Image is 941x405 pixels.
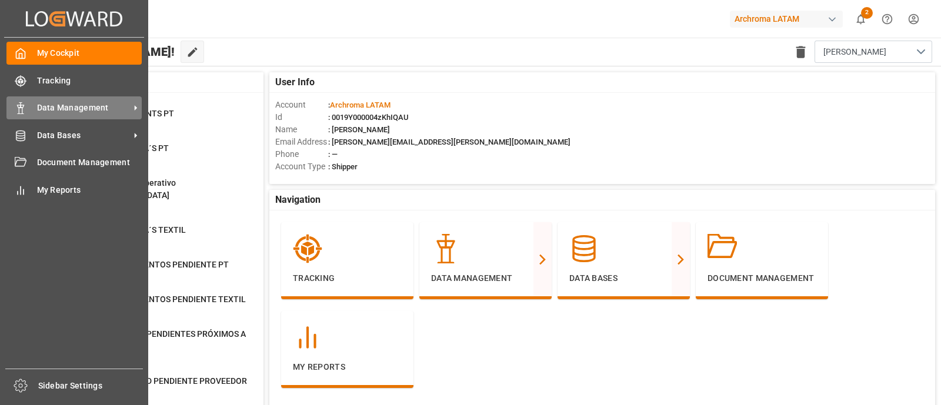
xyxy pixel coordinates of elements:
span: : [328,101,391,109]
span: Account [275,99,328,111]
span: : 0019Y000004zKhIQAU [328,113,409,122]
span: : [PERSON_NAME] [328,125,390,134]
span: Tracking [37,75,142,87]
span: Id [275,111,328,123]
span: My Reports [37,184,142,196]
span: [PERSON_NAME] [823,46,886,58]
button: Help Center [874,6,900,32]
span: 2 [861,7,873,19]
a: 0ENVIO DOCUMENTOS PENDIENTE PTPurchase Orders [60,259,249,283]
a: 178DOCUMENTOS PENDIENTES PRÓXIMOS A LLEGAR PTPurchase Orders [60,328,249,365]
span: ENVIO DOCUMENTOS PENDIENTE TEXTIL [89,294,246,304]
span: Data Management [37,102,130,114]
a: 22TRANSSHIPMENTS PTContainer Schema [60,108,249,132]
span: Sidebar Settings [38,380,144,392]
span: Phone [275,148,328,160]
a: 73CAMBIO DE ETA´S TEXTILContainer Schema [60,224,249,249]
a: Tracking [6,69,142,92]
a: 24CAMBIO DE ETA´S PTContainer Schema [60,142,249,167]
span: My Cockpit [37,47,142,59]
button: Archroma LATAM [730,8,847,30]
span: ENVIO DOCUMENTOS PENDIENTE PT [89,260,229,269]
span: Email Address [275,136,328,148]
a: Document Management [6,151,142,174]
a: My Cockpit [6,42,142,65]
span: : — [328,150,338,159]
a: 19ENVIO DOCUMENTOS PENDIENTE TEXTILPurchase Orders [60,293,249,318]
button: show 2 new notifications [847,6,874,32]
div: Archroma LATAM [730,11,843,28]
p: Data Management [431,272,540,284]
a: 244Seguimiento Operativo [GEOGRAPHIC_DATA]Container Schema [60,177,249,214]
span: User Info [275,75,315,89]
span: Document Management [37,156,142,169]
a: My Reports [6,178,142,201]
span: Archroma LATAM [330,101,391,109]
span: : [PERSON_NAME][EMAIL_ADDRESS][PERSON_NAME][DOMAIN_NAME] [328,138,570,146]
p: Document Management [708,272,816,284]
span: Name [275,123,328,136]
span: Data Bases [37,129,130,142]
span: Navigation [275,193,321,207]
button: open menu [815,41,932,63]
p: Tracking [293,272,402,284]
p: My Reports [293,361,402,373]
span: Account Type [275,160,328,173]
span: DISPONIBILIDAD PENDIENTE PROVEEDOR PT [89,376,247,398]
span: : Shipper [328,162,358,171]
p: Data Bases [569,272,678,284]
span: DOCUMENTOS PENDIENTES PRÓXIMOS A LLEGAR PT [89,329,246,351]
